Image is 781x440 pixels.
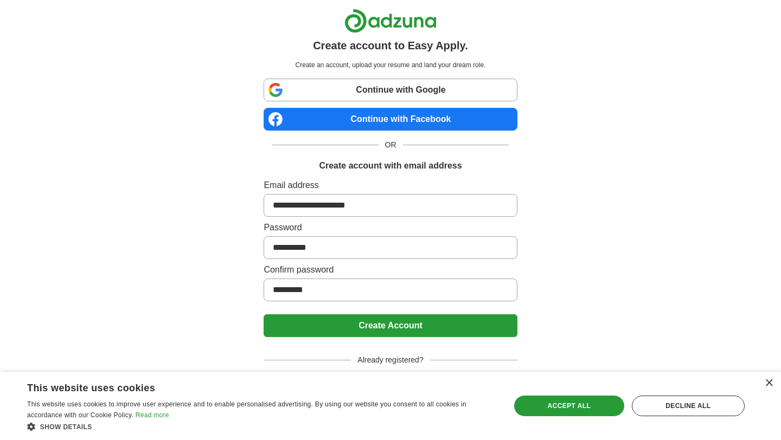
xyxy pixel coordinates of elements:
[344,9,437,33] img: Adzuna logo
[27,421,496,432] div: Show details
[40,423,92,431] span: Show details
[632,396,745,416] div: Decline all
[264,108,517,131] a: Continue with Facebook
[266,60,515,70] p: Create an account, upload your resume and land your dream role.
[136,411,169,419] a: Read more, opens a new window
[264,79,517,101] a: Continue with Google
[514,396,624,416] div: Accept all
[351,354,430,366] span: Already registered?
[319,159,462,172] h1: Create account with email address
[264,314,517,337] button: Create Account
[264,263,517,276] label: Confirm password
[264,221,517,234] label: Password
[264,179,517,192] label: Email address
[27,378,469,394] div: This website uses cookies
[313,37,468,54] h1: Create account to Easy Apply.
[379,139,403,151] span: OR
[27,400,466,419] span: This website uses cookies to improve user experience and to enable personalised advertising. By u...
[765,379,773,387] div: Close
